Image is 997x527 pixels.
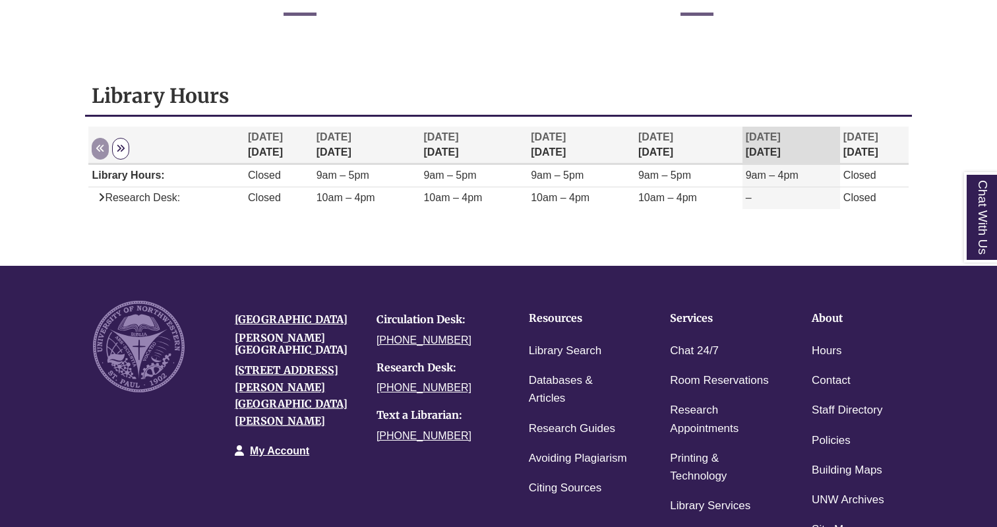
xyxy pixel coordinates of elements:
[423,192,482,203] span: 10am – 4pm
[638,131,673,142] span: [DATE]
[742,127,840,164] th: [DATE]
[235,363,347,427] a: [STREET_ADDRESS][PERSON_NAME][GEOGRAPHIC_DATA][PERSON_NAME]
[746,170,799,181] span: 9am – 4pm
[377,382,471,393] a: [PHONE_NUMBER]
[529,313,630,325] h4: Resources
[235,313,347,326] a: [GEOGRAPHIC_DATA]
[377,314,498,326] h4: Circulation Desk:
[529,479,602,498] a: Citing Sources
[670,313,771,325] h4: Services
[638,192,697,203] span: 10am – 4pm
[529,342,602,361] a: Library Search
[531,192,589,203] span: 10am – 4pm
[670,342,719,361] a: Chat 24/7
[92,192,180,203] span: Research Desk:
[423,131,458,142] span: [DATE]
[92,83,905,108] h1: Library Hours
[313,127,421,164] th: [DATE]
[88,165,245,187] td: Library Hours:
[377,430,471,441] a: [PHONE_NUMBER]
[812,491,884,510] a: UNW Archives
[423,170,476,181] span: 9am – 5pm
[248,170,281,181] span: Closed
[812,313,913,325] h4: About
[746,131,781,142] span: [DATE]
[812,342,841,361] a: Hours
[670,497,750,516] a: Library Services
[840,127,909,164] th: [DATE]
[638,170,691,181] span: 9am – 5pm
[92,138,109,160] button: Previous week
[317,131,351,142] span: [DATE]
[250,445,309,456] a: My Account
[746,192,752,203] span: –
[84,246,912,253] div: Libchat
[528,127,635,164] th: [DATE]
[377,362,498,374] h4: Research Desk:
[531,131,566,142] span: [DATE]
[529,449,627,468] a: Avoiding Plagiarism
[812,401,882,420] a: Staff Directory
[812,461,882,480] a: Building Maps
[635,127,742,164] th: [DATE]
[670,401,771,438] a: Research Appointments
[531,170,584,181] span: 9am – 5pm
[317,170,369,181] span: 9am – 5pm
[812,371,851,390] a: Contact
[812,431,851,450] a: Policies
[843,192,876,203] span: Closed
[248,192,281,203] span: Closed
[317,192,375,203] span: 10am – 4pm
[377,410,498,421] h4: Text a Librarian:
[245,127,313,164] th: [DATE]
[843,131,878,142] span: [DATE]
[377,334,471,346] a: [PHONE_NUMBER]
[420,127,528,164] th: [DATE]
[85,77,911,232] div: Library Hours
[670,371,768,390] a: Room Reservations
[843,170,876,181] span: Closed
[248,131,283,142] span: [DATE]
[529,419,615,439] a: Research Guides
[670,449,771,486] a: Printing & Technology
[235,332,357,356] h4: [PERSON_NAME][GEOGRAPHIC_DATA]
[112,138,129,160] button: Next week
[93,301,185,392] img: UNW seal
[529,371,630,408] a: Databases & Articles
